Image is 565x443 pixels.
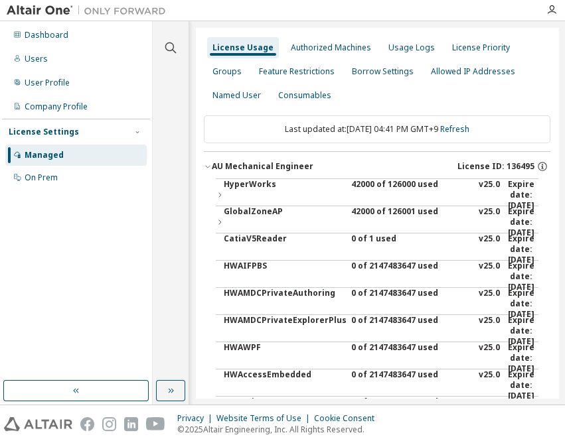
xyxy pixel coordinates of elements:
img: youtube.svg [146,417,165,431]
div: 0 of 2147483647 used [351,288,471,320]
div: v25.0 [479,315,500,347]
div: Users [25,54,48,64]
div: User Profile [25,78,70,88]
div: Consumables [278,90,331,101]
div: Named User [212,90,261,101]
button: GlobalZoneAP42000 of 126001 usedv25.0Expire date:[DATE] [216,206,538,238]
div: License Priority [452,42,510,53]
div: 0 of 1 used [351,233,471,265]
div: v25.0 [479,233,500,265]
div: HWAIFPBS [224,261,343,292]
div: Last updated at: [DATE] 04:41 PM GMT+9 [204,115,550,143]
button: HWAMDCPrivateExplorerPlus0 of 2147483647 usedv25.0Expire date:[DATE] [224,315,538,347]
button: HWAccessEmbedded0 of 2147483647 usedv25.0Expire date:[DATE] [224,369,538,401]
div: License Settings [9,127,79,137]
div: On Prem [25,172,58,183]
img: linkedin.svg [124,417,138,431]
div: License Usage [212,42,274,53]
div: v25.0 [479,261,500,292]
div: Usage Logs [388,42,435,53]
div: 42000 of 126001 used [351,206,471,238]
div: Company Profile [25,101,88,112]
button: CatiaV5Reader0 of 1 usedv25.0Expire date:[DATE] [224,233,538,265]
div: Expire date: [DATE] [508,206,538,238]
div: v25.0 [479,288,500,320]
div: Feature Restrictions [259,66,335,77]
div: Authorized Machines [291,42,371,53]
div: Managed [25,150,64,160]
div: Groups [212,66,242,77]
button: HWAWPF0 of 2147483647 usedv25.0Expire date:[DATE] [224,342,538,374]
div: Expire date: [DATE] [508,261,538,292]
div: 0 of 2147483647 used [351,315,471,347]
div: 0 of 2147483647 used [351,397,471,428]
div: 0 of 2147483647 used [351,342,471,374]
div: 0 of 2147483647 used [351,369,471,401]
div: AU Mechanical Engineer [212,161,313,172]
div: 42000 of 126000 used [351,179,471,211]
div: Dashboard [25,30,68,40]
p: © 2025 Altair Engineering, Inc. All Rights Reserved. [177,424,382,435]
a: Refresh [440,123,469,135]
span: License ID: 136495 [457,161,534,172]
div: Allowed IP Addresses [431,66,515,77]
img: instagram.svg [102,417,116,431]
div: GlobalZoneAP [224,206,343,238]
div: HWAMDCPrivateAuthoring [224,288,343,320]
button: HWActivate0 of 2147483647 usedv25.0Expire date:[DATE] [224,397,538,428]
div: v25.0 [479,342,500,374]
button: HyperWorks42000 of 126000 usedv25.0Expire date:[DATE] [216,179,538,211]
div: Website Terms of Use [216,413,314,424]
div: HWAccessEmbedded [224,369,343,401]
img: altair_logo.svg [4,417,72,431]
div: HWAWPF [224,342,343,374]
img: facebook.svg [80,417,94,431]
img: Altair One [7,4,173,17]
div: HWAMDCPrivateExplorerPlus [224,315,343,347]
div: Expire date: [DATE] [508,233,538,265]
div: v25.0 [479,397,500,428]
div: v25.0 [479,369,500,401]
div: Privacy [177,413,216,424]
button: HWAIFPBS0 of 2147483647 usedv25.0Expire date:[DATE] [224,261,538,292]
div: v25.0 [479,179,500,211]
button: AU Mechanical EngineerLicense ID: 136495 [204,152,550,181]
div: Expire date: [DATE] [508,179,538,211]
div: Cookie Consent [314,413,382,424]
button: HWAMDCPrivateAuthoring0 of 2147483647 usedv25.0Expire date:[DATE] [224,288,538,320]
div: HyperWorks [224,179,343,211]
div: v25.0 [479,206,500,238]
div: CatiaV5Reader [224,233,343,265]
div: HWActivate [224,397,343,428]
div: Expire date: [DATE] [508,315,538,347]
div: Expire date: [DATE] [508,397,538,428]
div: Expire date: [DATE] [508,369,538,401]
div: Expire date: [DATE] [508,342,538,374]
div: Expire date: [DATE] [508,288,538,320]
div: Borrow Settings [352,66,414,77]
div: 0 of 2147483647 used [351,261,471,292]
